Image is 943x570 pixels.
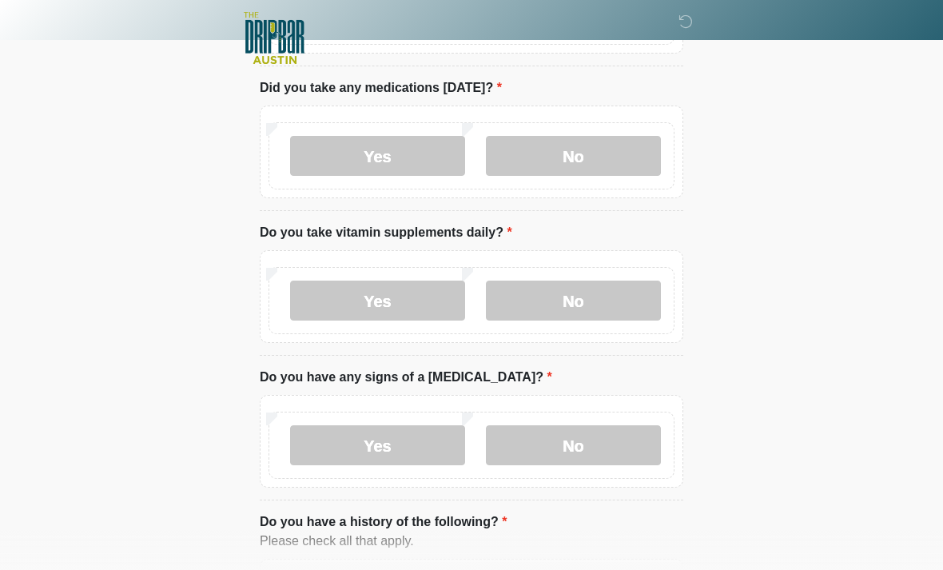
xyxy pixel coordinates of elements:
[260,78,502,98] label: Did you take any medications [DATE]?
[260,512,507,532] label: Do you have a history of the following?
[290,281,465,321] label: Yes
[260,223,512,242] label: Do you take vitamin supplements daily?
[244,12,304,64] img: The DRIPBaR - Austin The Domain Logo
[486,281,661,321] label: No
[290,136,465,176] label: Yes
[260,532,683,551] div: Please check all that apply.
[290,425,465,465] label: Yes
[260,368,552,387] label: Do you have any signs of a [MEDICAL_DATA]?
[486,425,661,465] label: No
[486,136,661,176] label: No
